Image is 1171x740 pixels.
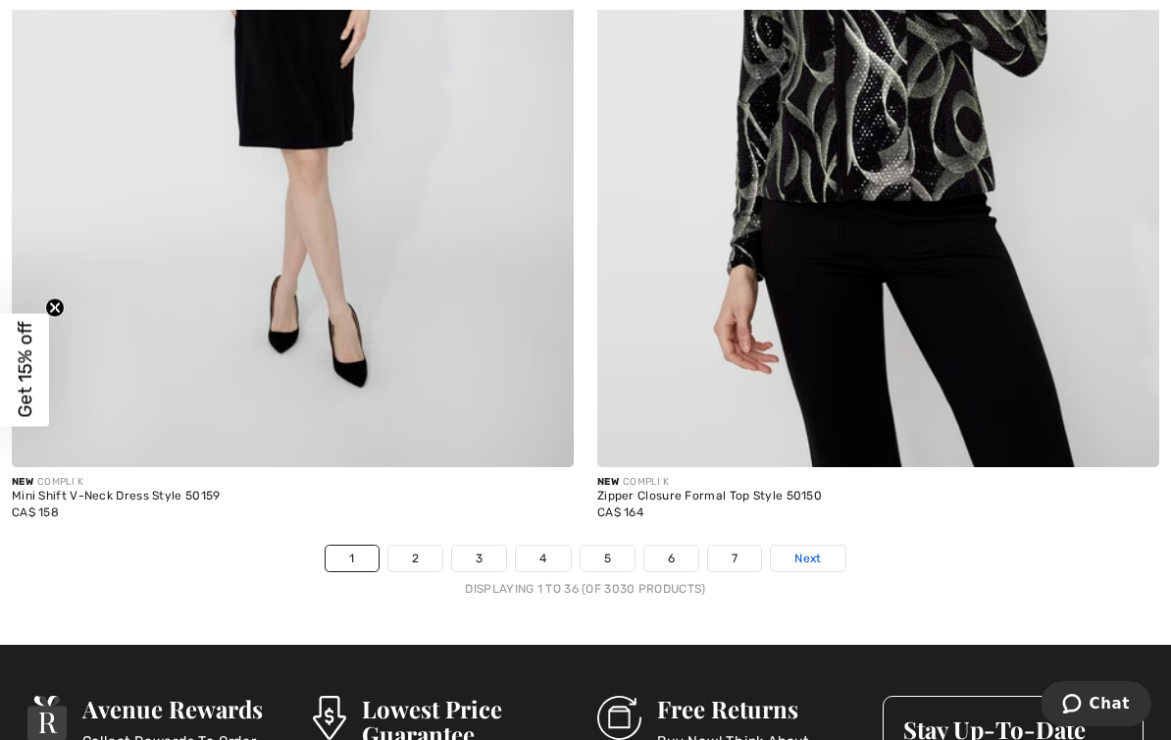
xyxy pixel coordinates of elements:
img: Lowest Price Guarantee [313,696,346,740]
a: 6 [644,546,698,571]
a: 4 [516,546,570,571]
iframe: Opens a widget where you can chat to one of our agents [1042,681,1151,730]
div: COMPLI K [597,475,1159,490]
div: COMPLI K [12,475,574,490]
span: Get 15% off [14,322,36,418]
div: Zipper Closure Formal Top Style 50150 [597,490,1159,503]
a: Next [771,546,844,571]
span: Next [794,550,821,567]
a: 7 [708,546,761,571]
img: Free Returns [597,696,641,740]
button: Close teaser [45,298,65,318]
a: 2 [388,546,442,571]
a: 3 [452,546,506,571]
h3: Avenue Rewards [82,696,289,721]
img: Avenue Rewards [27,696,67,740]
h3: Free Returns [657,696,859,721]
span: CA$ 158 [12,505,59,519]
span: CA$ 164 [597,505,643,519]
a: 5 [581,546,635,571]
div: Mini Shift V-Neck Dress Style 50159 [12,490,574,503]
a: 1 [326,546,378,571]
span: New [12,476,33,488]
span: New [597,476,619,488]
